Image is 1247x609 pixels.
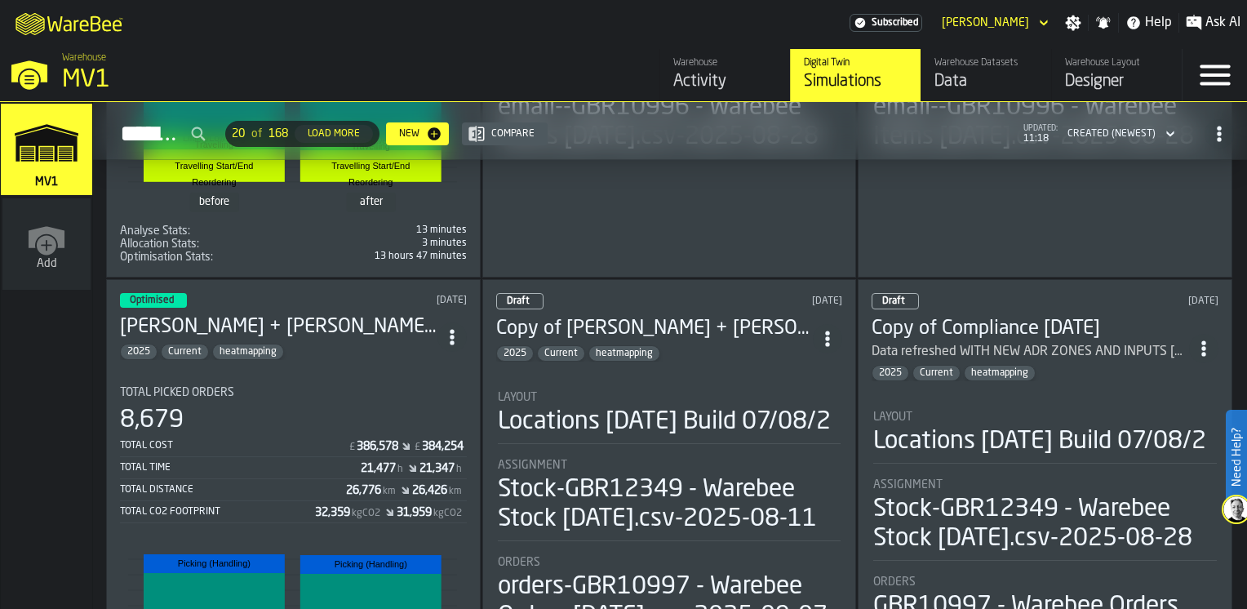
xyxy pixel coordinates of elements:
span: heatmapping [589,348,659,359]
div: stat-Total Picked Orders [120,386,467,523]
span: 2025 [121,346,157,358]
span: 2025 [497,348,533,359]
a: link-to-/wh/i/3ccf57d1-1e0c-4a81-a3bb-c2011c5f0d50/feed/ [659,49,790,101]
div: Compare [485,128,541,140]
div: Title [873,576,1217,589]
div: stat-Layout [873,411,1217,464]
span: of [251,127,262,140]
span: Help [1145,13,1172,33]
span: Current [913,367,960,379]
div: Title [120,251,290,264]
div: Locations [DATE] Build 07/08/2 [873,427,1206,456]
div: New [393,128,426,140]
div: DropdownMenuValue-Aaron Tamborski Tamborski [935,13,1052,33]
div: Stat Value [397,506,432,519]
span: 2025 [872,367,908,379]
div: Title [498,556,841,569]
span: heatmapping [213,346,283,358]
div: 8,679 [120,406,184,435]
span: updated: [1023,124,1058,133]
a: link-to-/wh/i/3ccf57d1-1e0c-4a81-a3bb-c2011c5f0d50/settings/billing [850,14,922,32]
div: Title [498,391,841,404]
div: Title [498,459,841,472]
div: stat-Allocation Stats: [120,238,467,251]
div: Warehouse Layout [1065,57,1169,69]
div: ButtonLoadMore-Load More-Prev-First-Last [219,121,386,147]
span: Draft [507,296,530,306]
span: km [449,486,462,497]
div: Load More [301,128,366,140]
div: status-0 2 [496,293,544,309]
span: Assignment [498,459,567,472]
span: £ [349,442,355,453]
div: Updated: 15/09/2025, 14:04:17 Created: 12/09/2025, 13:46:50 [328,295,466,306]
h3: [PERSON_NAME] + [PERSON_NAME] [DATE] [120,314,437,340]
span: Subscribed [872,17,918,29]
label: button-toggle-Notifications [1089,15,1118,31]
div: Title [120,224,290,238]
span: heatmapping [965,367,1035,379]
div: Data [934,70,1038,93]
span: Current [162,346,208,358]
div: MV1 [62,65,503,95]
span: h [397,464,403,475]
div: Warehouse [673,57,777,69]
div: DropdownMenuValue-Aaron Tamborski Tamborski [942,16,1029,29]
div: Digital Twin [804,57,908,69]
a: link-to-/wh/i/3ccf57d1-1e0c-4a81-a3bb-c2011c5f0d50/simulations [1,104,92,198]
span: 9,153,100 [120,251,467,264]
div: Stat Value [315,506,350,519]
div: Copy of Compliance 28.08.2025 [872,316,1189,342]
button: button-Compare [462,122,548,145]
div: stat-Layout [498,391,841,444]
span: Current [538,348,584,359]
span: kgCO2 [433,508,462,519]
span: Allocation Stats: [120,238,199,251]
span: Warehouse [62,52,106,64]
div: Stat Value [412,484,447,497]
span: 11:18 [1023,133,1058,144]
div: Total Cost [120,440,348,451]
div: Copy of Simon + Aaron Tes [496,316,814,342]
div: Total Time [120,462,361,473]
div: Gavin + Aaron 12/09/25 [120,314,437,340]
span: Orders [498,556,540,569]
span: Layout [873,411,912,424]
div: stat-Analyse Stats: [120,224,467,238]
span: Assignment [873,478,943,491]
div: Updated: 09/09/2025, 11:54:15 Created: 09/09/2025, 11:06:42 [695,296,842,307]
span: Draft [882,296,905,306]
div: Title [873,478,1217,491]
span: Ask AI [1205,13,1240,33]
div: DropdownMenuValue-2 [1061,124,1178,144]
span: Layout [498,391,537,404]
div: Data refreshed WITH NEW ADR ZONES AND INPUTS [DATE] [872,342,1189,362]
div: Stat Value [346,484,381,497]
span: Optimisation Stats: [120,251,213,264]
div: stat-Assignment [498,459,841,541]
label: button-toggle-Menu [1183,49,1247,101]
div: Total Distance [120,484,346,496]
div: Locations [DATE] Build 07/08/2 [498,407,831,437]
button: button-Load More [295,125,373,143]
div: Stat Value [419,462,455,475]
button: button-New [386,122,449,145]
span: Total Picked Orders [120,386,234,399]
span: MV1 [32,176,61,189]
span: Optimised [130,296,174,305]
label: button-toggle-Help [1119,13,1178,33]
div: Stock-GBR12349 - Warebee Stock [DATE].csv-2025-08-11 [498,475,841,534]
span: Analyse Stats: [120,224,190,238]
div: Simulations [804,70,908,93]
div: 13 minutes [296,224,466,236]
span: km [383,486,396,497]
div: Title [120,386,467,399]
div: DropdownMenuValue-2 [1067,128,1156,140]
div: status-3 2 [120,293,187,308]
div: Designer [1065,70,1169,93]
div: Title [120,238,290,251]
